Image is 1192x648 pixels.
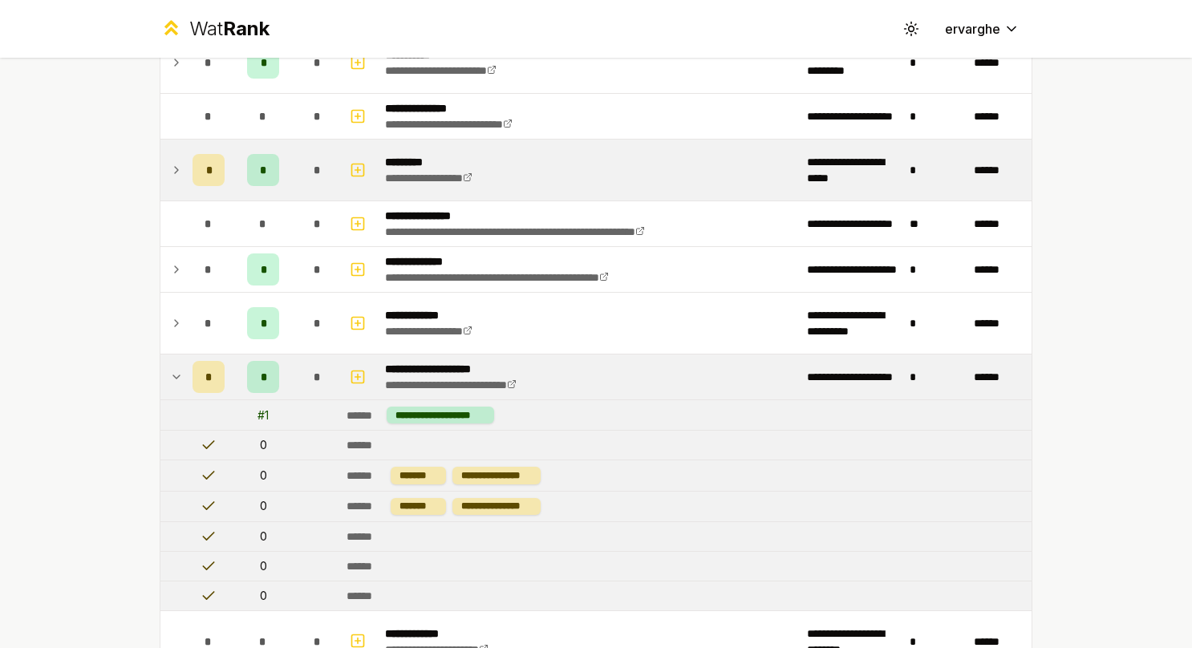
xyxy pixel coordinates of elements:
[231,431,295,460] td: 0
[223,17,270,40] span: Rank
[945,19,1000,38] span: ervarghe
[932,14,1032,43] button: ervarghe
[231,460,295,490] td: 0
[189,16,270,42] div: Wat
[231,492,295,521] td: 0
[257,407,269,423] div: # 1
[160,16,270,42] a: WatRank
[231,552,295,581] td: 0
[231,581,295,610] td: 0
[231,522,295,551] td: 0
